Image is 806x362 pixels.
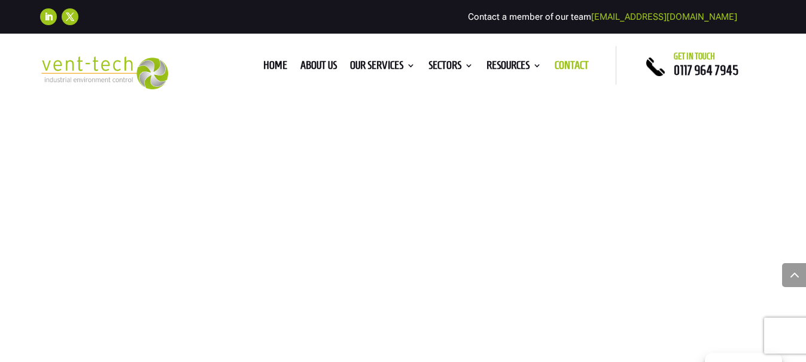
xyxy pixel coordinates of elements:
[486,61,542,74] a: Resources
[62,8,78,25] a: Follow on X
[263,61,287,74] a: Home
[674,63,738,77] a: 0117 964 7945
[350,61,415,74] a: Our Services
[40,56,168,89] img: 2023-09-27T08_35_16.549ZVENT-TECH---Clear-background
[674,52,715,61] span: Get in touch
[591,11,737,22] a: [EMAIL_ADDRESS][DOMAIN_NAME]
[300,61,337,74] a: About us
[428,61,473,74] a: Sectors
[40,8,57,25] a: Follow on LinkedIn
[555,61,589,74] a: Contact
[468,11,737,22] span: Contact a member of our team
